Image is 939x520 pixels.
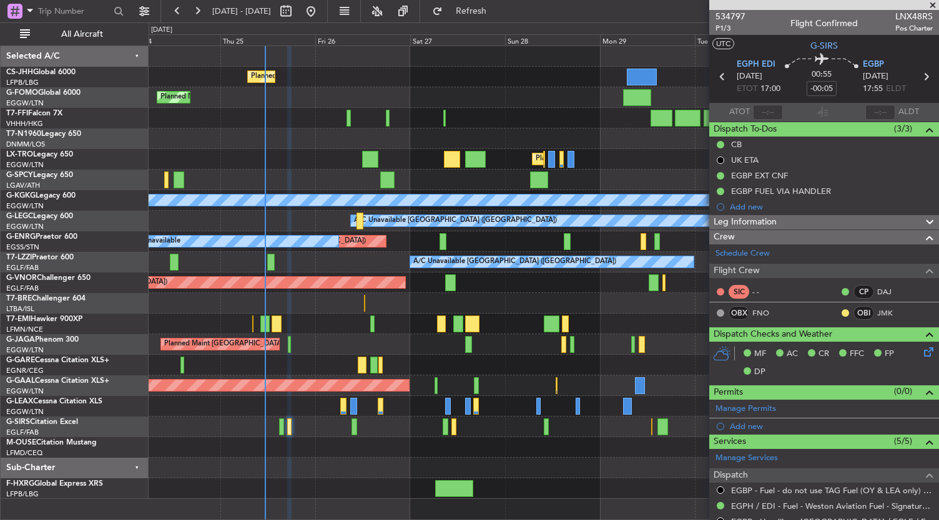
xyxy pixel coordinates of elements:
span: ALDT [898,106,919,118]
a: EGLF/FAB [6,284,39,293]
button: Refresh [426,1,501,21]
a: LTBA/ISL [6,304,34,314]
a: Manage Services [715,452,778,465]
a: G-FOMOGlobal 6000 [6,89,81,97]
a: Schedule Crew [715,248,770,260]
div: A/C Unavailable [GEOGRAPHIC_DATA] ([GEOGRAPHIC_DATA]) [413,253,616,271]
span: G-JAGA [6,336,35,344]
a: G-KGKGLegacy 600 [6,192,76,200]
span: EGPH EDI [737,59,775,71]
span: G-LEAX [6,398,33,405]
span: 534797 [715,10,745,23]
span: Crew [714,230,735,244]
span: F-HXRG [6,480,34,488]
span: [DATE] [863,70,888,83]
span: [DATE] [737,70,762,83]
a: LX-TROLegacy 650 [6,151,73,158]
a: T7-BREChallenger 604 [6,295,86,302]
a: EGLF/FAB [6,263,39,272]
span: LNX48RS [895,10,933,23]
a: G-SIRSCitation Excel [6,418,78,426]
div: Fri 26 [315,34,410,46]
span: MF [754,348,766,360]
div: Tue 30 [695,34,790,46]
span: [DATE] - [DATE] [212,6,271,17]
a: G-VNORChallenger 650 [6,274,91,282]
a: LFPB/LBG [6,489,39,499]
div: A/C Unavailable [129,232,180,251]
span: DP [754,366,765,378]
span: M-OUSE [6,439,36,446]
a: G-LEAXCessna Citation XLS [6,398,102,405]
div: Add new [730,421,933,431]
span: T7-BRE [6,295,32,302]
span: G-VNOR [6,274,37,282]
button: All Aircraft [14,24,135,44]
span: G-KGKG [6,192,36,200]
span: G-SPCY [6,171,33,179]
div: [DATE] [151,25,172,36]
a: G-LEGCLegacy 600 [6,213,73,220]
span: T7-FFI [6,110,28,117]
a: Manage Permits [715,403,776,415]
span: G-LEGC [6,213,33,220]
a: EGGW/LTN [6,222,44,231]
a: LFMN/NCE [6,325,43,334]
span: G-GARE [6,357,35,364]
a: EGBP - Fuel - do not use TAG Fuel (OY & LEA only) EGLF / FAB [731,485,933,496]
span: 17:55 [863,83,883,95]
a: EGGW/LTN [6,407,44,416]
div: A/C Unavailable [GEOGRAPHIC_DATA] ([GEOGRAPHIC_DATA]) [354,211,557,230]
span: All Aircraft [32,30,132,39]
div: CP [853,285,874,299]
a: FNO [752,307,780,319]
a: LFMD/CEQ [6,448,42,458]
div: Add new [730,201,933,212]
span: Leg Information [714,215,777,229]
a: EGNR/CEG [6,366,44,375]
a: LGAV/ATH [6,181,40,190]
div: EGBP FUEL VIA HANDLER [731,186,831,196]
a: T7-FFIFalcon 7X [6,110,62,117]
a: CS-JHHGlobal 6000 [6,69,76,76]
span: LX-TRO [6,151,33,158]
span: (0/0) [894,385,912,398]
a: G-ENRGPraetor 600 [6,233,77,241]
span: FFC [850,348,864,360]
div: Thu 25 [220,34,315,46]
span: CR [819,348,829,360]
a: DNMM/LOS [6,140,45,149]
button: UTC [712,38,734,49]
a: LFPB/LBG [6,78,39,87]
div: Sun 28 [505,34,600,46]
a: JMK [877,307,905,319]
span: G-SIRS [810,39,838,52]
span: (3/3) [894,122,912,135]
a: EGPH / EDI - Fuel - Weston Aviation Fuel - Signature - EGPH / EDI [731,501,933,511]
span: T7-N1960 [6,130,41,138]
a: G-SPCYLegacy 650 [6,171,73,179]
span: Pos Charter [895,23,933,34]
a: M-OUSECitation Mustang [6,439,97,446]
span: FP [885,348,894,360]
input: --:-- [753,105,783,120]
div: Mon 29 [600,34,695,46]
div: Planned Maint [GEOGRAPHIC_DATA] ([GEOGRAPHIC_DATA]) [160,88,357,107]
span: 17:00 [760,83,780,95]
div: Sat 27 [410,34,505,46]
a: DAJ [877,286,905,297]
a: G-GAALCessna Citation XLS+ [6,377,109,385]
div: Flight Confirmed [790,17,858,30]
span: EGBP [863,59,884,71]
a: T7-EMIHawker 900XP [6,315,82,323]
div: OBX [729,306,749,320]
a: F-HXRGGlobal Express XRS [6,480,103,488]
span: T7-LZZI [6,254,32,261]
a: EGGW/LTN [6,99,44,108]
span: G-SIRS [6,418,30,426]
span: G-FOMO [6,89,38,97]
span: Refresh [445,7,498,16]
span: AC [787,348,798,360]
div: UK ETA [731,155,759,165]
div: - - [752,286,780,297]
